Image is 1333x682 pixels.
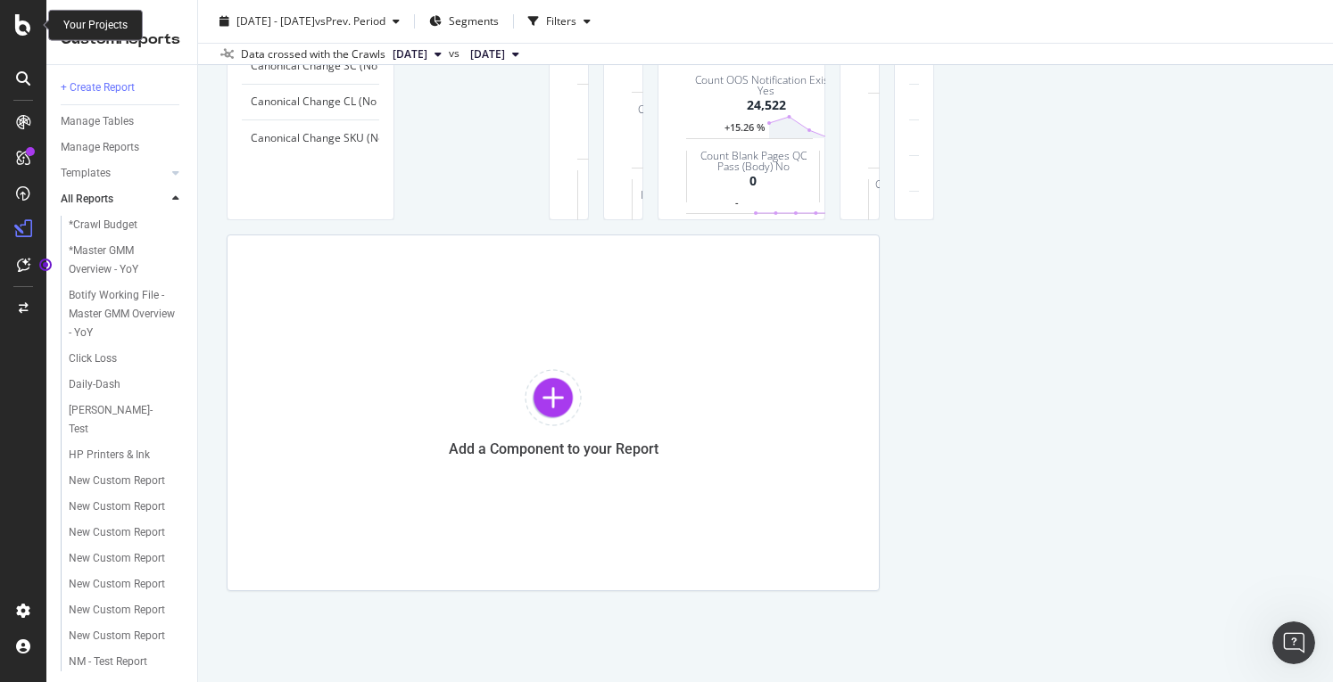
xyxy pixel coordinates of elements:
[747,96,786,114] div: 24,522
[212,7,407,36] button: [DATE] - [DATE]vsPrev. Period
[69,549,165,568] div: New Custom Report
[69,523,165,542] div: New Custom Report
[315,13,385,29] span: vs Prev. Period
[691,151,816,172] div: Count Blank Pages QC Pass (Body) No
[241,46,385,62] div: Data crossed with the Crawls
[422,7,506,36] button: Segments
[69,242,171,279] div: *Master GMM Overview - YoY
[69,575,185,594] a: New Custom Report
[69,401,185,439] a: [PERSON_NAME]-Test
[69,401,168,439] div: David-Test
[61,164,167,183] a: Templates
[242,119,460,155] td: Canonical Change SKU (No Parameters)
[61,190,167,209] a: All Reports
[69,446,185,464] a: HP Printers & Ink
[69,575,165,594] div: New Custom Report
[242,84,460,119] td: Canonical Change CL (No Parameters)
[61,112,185,131] a: Manage Tables
[69,627,165,645] div: New Custom Report
[393,46,427,62] span: 2025 Jul. 25th
[236,13,315,29] span: [DATE] - [DATE]
[909,119,1147,155] td: Links to pn=2
[69,216,185,234] a: *Crawl Budget
[61,112,134,131] div: Manage Tables
[546,13,576,29] div: Filters
[521,7,598,36] button: Filters
[69,497,165,516] div: New Custom Report
[449,45,463,62] span: vs
[37,257,54,273] div: Tooltip anchor
[463,44,526,65] button: [DATE]
[61,138,185,157] a: Manage Reports
[61,190,113,209] div: All Reports
[909,48,1147,84] td: Redirect Destination Changed
[749,172,757,190] div: 0
[449,13,499,29] span: Segments
[69,349,117,368] div: Click Loss
[470,46,505,62] span: 2025 Jun. 27th
[69,497,185,516] a: New Custom Report
[691,75,841,96] div: Count OOS Notification Exists Yes
[69,523,185,542] a: New Custom Report
[61,138,139,157] div: Manage Reports
[69,601,165,620] div: New Custom Report
[69,242,185,279] a: *Master GMM Overview - YoY
[61,164,111,183] div: Templates
[69,472,165,490] div: New Custom Report
[61,78,185,97] a: + Create Report
[721,198,753,207] div: -
[69,286,185,342] a: Botify Working File - Master GMM Overview - YoY
[69,601,185,620] a: New Custom Report
[724,123,766,132] div: +15.26 %
[69,472,185,490] a: New Custom Report
[69,653,185,671] a: NM - Test Report
[385,44,449,65] button: [DATE]
[909,191,1147,226] td: Redirects With Different Destination
[909,155,1147,191] td: Pages Not in Sitemap
[69,549,185,568] a: New Custom Report
[69,627,185,645] a: New Custom Report
[69,446,150,464] div: HP Printers & Ink
[449,440,658,457] div: Add a Component to your Report
[69,349,185,368] a: Click Loss
[69,216,137,234] div: *Crawl Budget
[909,84,1147,119] td: Links to All Reviews Total
[242,48,460,84] td: Canonical Change SC (No Parameters)
[69,375,120,394] div: Daily-Dash
[69,286,177,342] div: Botify Working File - Master GMM Overview - YoY
[63,18,128,33] div: Your Projects
[69,653,147,671] div: NM - Test Report
[61,78,135,97] div: + Create Report
[1272,621,1315,664] iframe: Intercom live chat
[69,375,185,394] a: Daily-Dash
